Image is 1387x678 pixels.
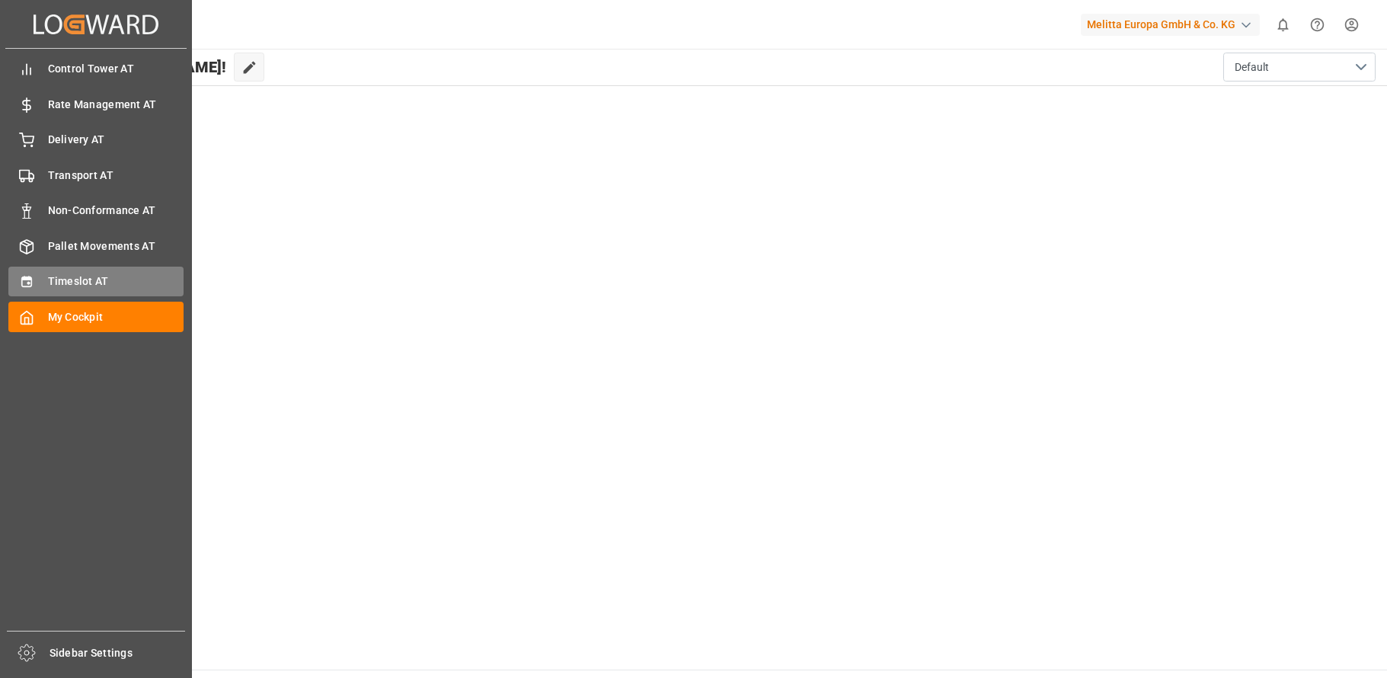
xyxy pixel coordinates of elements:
[50,645,186,661] span: Sidebar Settings
[8,231,184,261] a: Pallet Movements AT
[8,302,184,331] a: My Cockpit
[8,196,184,225] a: Non-Conformance AT
[48,273,184,289] span: Timeslot AT
[1300,8,1334,42] button: Help Center
[8,160,184,190] a: Transport AT
[48,203,184,219] span: Non-Conformance AT
[1235,59,1269,75] span: Default
[1266,8,1300,42] button: show 0 new notifications
[1081,10,1266,39] button: Melitta Europa GmbH & Co. KG
[48,168,184,184] span: Transport AT
[8,89,184,119] a: Rate Management AT
[8,267,184,296] a: Timeslot AT
[48,61,184,77] span: Control Tower AT
[48,309,184,325] span: My Cockpit
[48,97,184,113] span: Rate Management AT
[48,132,184,148] span: Delivery AT
[8,125,184,155] a: Delivery AT
[48,238,184,254] span: Pallet Movements AT
[1081,14,1260,36] div: Melitta Europa GmbH & Co. KG
[1223,53,1376,82] button: open menu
